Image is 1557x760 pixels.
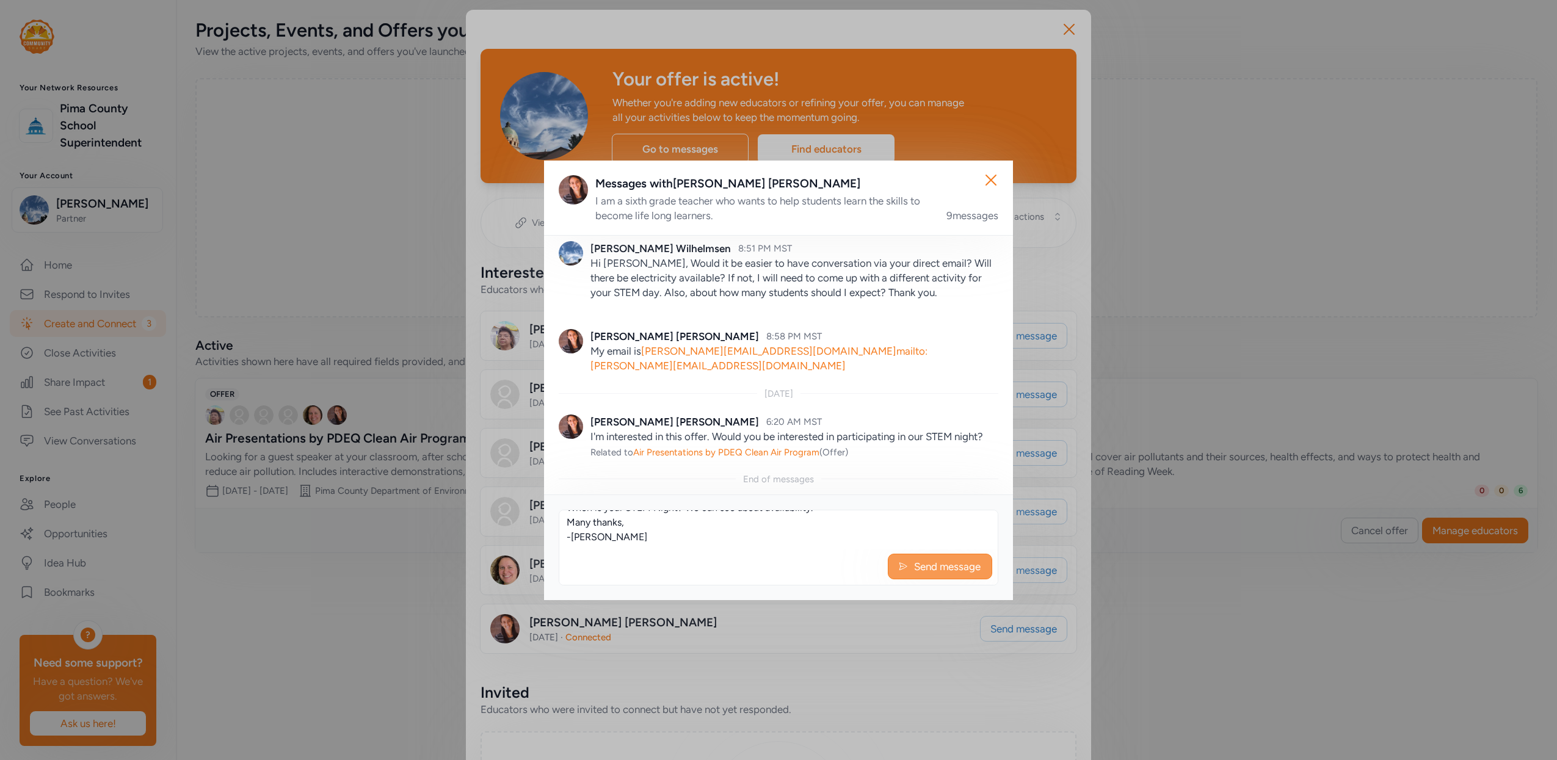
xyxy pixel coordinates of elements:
span: 8:51 PM MST [738,243,792,254]
div: End of messages [743,473,814,485]
img: Avatar [559,414,583,439]
div: Messages with [PERSON_NAME] [PERSON_NAME] [595,175,998,192]
span: Related to (Offer) [590,447,848,458]
span: 6:20 AM MST [766,416,822,427]
p: My email is [590,344,998,373]
img: Avatar [559,329,583,353]
div: [PERSON_NAME] [PERSON_NAME] [590,414,759,429]
span: Air Presentations by PDEQ Clean Air Program [633,447,819,458]
span: 8:58 PM MST [766,331,822,342]
div: [DATE] [764,388,793,400]
div: I am a sixth grade teacher who wants to help students learn the skills to become life long learners. [595,194,932,223]
img: Avatar [559,175,588,204]
div: 9 messages [946,208,998,223]
div: [PERSON_NAME] Wilhelmsen [590,241,731,256]
div: [PERSON_NAME] [PERSON_NAME] [590,329,759,344]
span: Send message [913,559,982,574]
p: Hi [PERSON_NAME], Would it be easier to have conversation via your direct email? Will there be el... [590,256,998,300]
img: Avatar [559,241,583,266]
button: Send message [888,554,992,579]
textarea: Hi [PERSON_NAME], When is your STEM Night? We can see about availability. Many thanks, -[PERSON_N... [559,510,998,549]
a: [PERSON_NAME][EMAIL_ADDRESS][DOMAIN_NAME] [641,345,896,357]
p: I'm interested in this offer. Would you be interested in participating in our STEM night? [590,429,998,444]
